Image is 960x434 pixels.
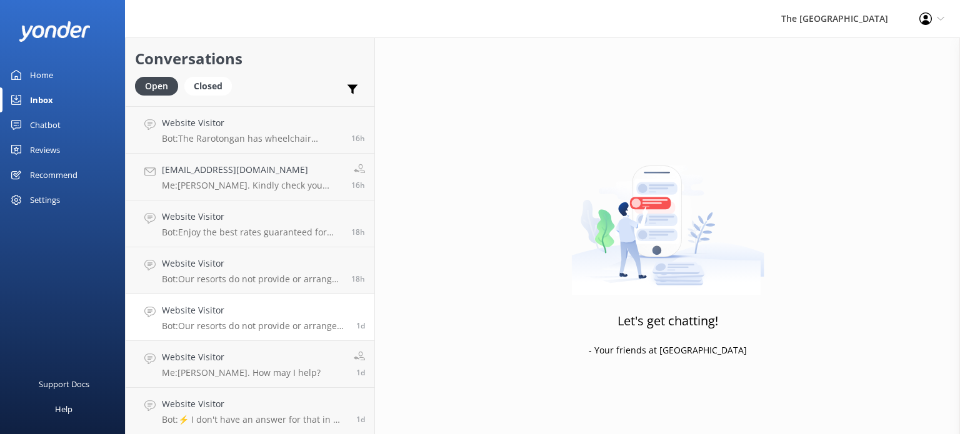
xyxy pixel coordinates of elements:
div: Recommend [30,162,77,187]
a: Website VisitorBot:Our resorts do not provide or arrange transportation services, including airpo... [126,294,374,341]
div: Help [55,397,72,422]
a: Closed [184,79,238,92]
h3: Let's get chatting! [617,311,718,331]
div: Open [135,77,178,96]
h2: Conversations [135,47,365,71]
a: Website VisitorBot:The Rarotongan has wheelchair accessibility in most areas, but not all rooms a... [126,107,374,154]
h4: Website Visitor [162,350,321,364]
span: Oct 07 2025 03:35pm (UTC -10:00) Pacific/Honolulu [356,320,365,331]
div: Inbox [30,87,53,112]
h4: Website Visitor [162,257,342,270]
a: Website VisitorMe:[PERSON_NAME]. How may I help?1d [126,341,374,388]
p: Me: [PERSON_NAME]. How may I help? [162,367,321,378]
div: Chatbot [30,112,61,137]
div: Home [30,62,53,87]
a: [EMAIL_ADDRESS][DOMAIN_NAME]Me:[PERSON_NAME]. Kindly check you inbox as I have sent you an email ... [126,154,374,200]
h4: Website Visitor [162,210,342,224]
span: Oct 07 2025 11:25pm (UTC -10:00) Pacific/Honolulu [351,133,365,144]
p: Bot: Our resorts do not provide or arrange transportation services, including airport transfers. ... [162,320,347,332]
span: Oct 07 2025 09:29pm (UTC -10:00) Pacific/Honolulu [351,274,365,284]
p: - Your friends at [GEOGRAPHIC_DATA] [589,343,747,357]
img: artwork of a man stealing a conversation from at giant smartphone [571,139,764,295]
div: Settings [30,187,60,212]
a: Website VisitorBot:Our resorts do not provide or arrange transportation services, including airpo... [126,247,374,294]
div: Closed [184,77,232,96]
p: Bot: Enjoy the best rates guaranteed for direct bookings by using Promo Code TRBRL. Book now and ... [162,227,342,238]
h4: [EMAIL_ADDRESS][DOMAIN_NAME] [162,163,342,177]
span: Oct 07 2025 09:40pm (UTC -10:00) Pacific/Honolulu [351,227,365,237]
a: Open [135,79,184,92]
p: Me: [PERSON_NAME]. Kindly check you inbox as I have sent you an email regarding your inquiry. For... [162,180,342,191]
div: Support Docs [39,372,89,397]
p: Bot: Our resorts do not provide or arrange transportation services, including airport transfers. ... [162,274,342,285]
p: Bot: ⚡ I don't have an answer for that in my knowledge base. Please try and rephrase your questio... [162,414,347,425]
a: Website VisitorBot:Enjoy the best rates guaranteed for direct bookings by using Promo Code TRBRL.... [126,200,374,247]
span: Oct 07 2025 02:05pm (UTC -10:00) Pacific/Honolulu [356,414,365,425]
h4: Website Visitor [162,397,347,411]
h4: Website Visitor [162,116,342,130]
div: Reviews [30,137,60,162]
span: Oct 07 2025 11:01pm (UTC -10:00) Pacific/Honolulu [351,180,365,190]
span: Oct 07 2025 03:09pm (UTC -10:00) Pacific/Honolulu [356,367,365,378]
img: yonder-white-logo.png [19,21,91,42]
p: Bot: The Rarotongan has wheelchair accessibility in most areas, but not all rooms are wheelchair ... [162,133,342,144]
h4: Website Visitor [162,303,347,317]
